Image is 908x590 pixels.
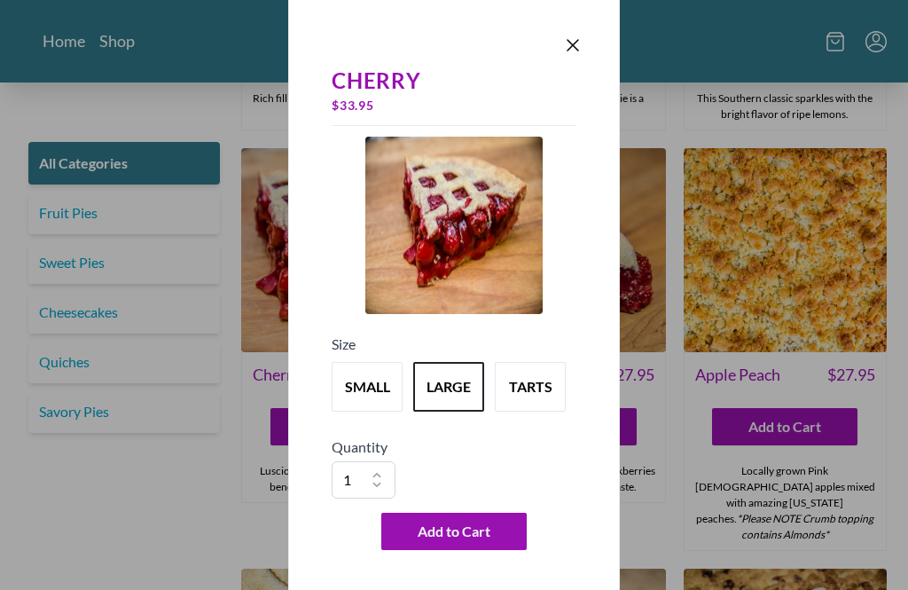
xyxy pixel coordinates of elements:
[332,437,576,458] h5: Quantity
[562,35,583,56] button: Close panel
[365,137,543,314] img: Product Image
[381,513,527,550] button: Add to Cart
[332,93,576,118] div: $ 33.95
[413,362,484,412] button: Variant Swatch
[332,334,576,355] h5: Size
[365,137,543,319] a: Product Image
[332,68,576,93] div: Cherry
[332,362,403,412] button: Variant Swatch
[418,521,490,542] span: Add to Cart
[495,362,566,412] button: Variant Swatch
